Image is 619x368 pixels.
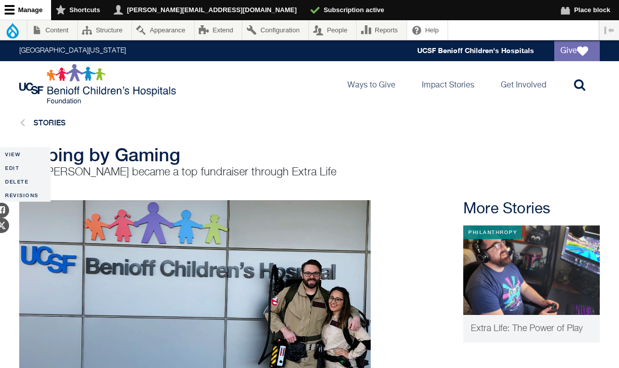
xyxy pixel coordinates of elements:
a: Philanthropy Extra Life: The Power of Play Extra Life: The Power of Play [463,225,600,343]
p: How [PERSON_NAME] became a top fundraiser through Extra Life [19,165,409,180]
img: Logo for UCSF Benioff Children's Hospitals Foundation [19,64,179,104]
a: Give [554,41,600,61]
a: UCSF Benioff Children's Hospitals [417,47,534,55]
a: Structure [78,20,131,40]
span: Helping by Gaming [19,144,180,165]
a: People [309,20,357,40]
a: Appearance [132,20,194,40]
a: Extend [195,20,242,40]
a: Configuration [242,20,308,40]
h2: More Stories [463,200,600,218]
a: Get Involved [493,61,554,107]
a: Reports [357,20,407,40]
img: Extra Life: The Power of Play [463,225,600,315]
div: Philanthropy [463,225,522,239]
span: Extra Life: The Power of Play [471,324,583,333]
a: Ways to Give [339,61,404,107]
a: [GEOGRAPHIC_DATA][US_STATE] [19,48,126,55]
a: Impact Stories [414,61,482,107]
a: Help [407,20,448,40]
button: Vertical orientation [599,20,619,40]
a: Stories [33,118,66,127]
a: Content [27,20,77,40]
